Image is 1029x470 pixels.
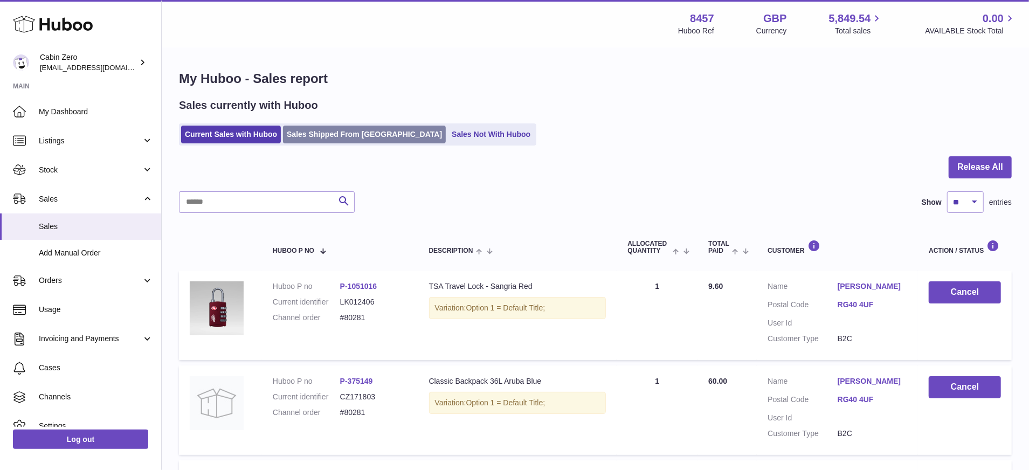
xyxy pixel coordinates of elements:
[627,240,670,254] span: ALLOCATED Quantity
[39,136,142,146] span: Listings
[768,376,837,389] dt: Name
[429,297,606,319] div: Variation:
[929,281,1001,303] button: Cancel
[40,63,158,72] span: [EMAIL_ADDRESS][DOMAIN_NAME]
[763,11,786,26] strong: GBP
[39,275,142,286] span: Orders
[340,407,408,418] dd: #80281
[617,271,697,360] td: 1
[768,428,837,439] dt: Customer Type
[756,26,787,36] div: Currency
[949,156,1012,178] button: Release All
[429,376,606,386] div: Classic Backpack 36L Aruba Blue
[340,297,408,307] dd: LK012406
[708,282,723,291] span: 9.60
[39,334,142,344] span: Invoicing and Payments
[925,11,1016,36] a: 0.00 AVAILABLE Stock Total
[838,281,907,292] a: [PERSON_NAME]
[39,165,142,175] span: Stock
[13,430,148,449] a: Log out
[40,52,137,73] div: Cabin Zero
[340,377,373,385] a: P-375149
[466,303,545,312] span: Option 1 = Default Title;
[768,413,837,423] dt: User Id
[838,334,907,344] dd: B2C
[929,240,1001,254] div: Action / Status
[835,26,883,36] span: Total sales
[983,11,1004,26] span: 0.00
[448,126,534,143] a: Sales Not With Huboo
[768,395,837,407] dt: Postal Code
[39,363,153,373] span: Cases
[829,11,883,36] a: 5,849.54 Total sales
[340,313,408,323] dd: #80281
[273,281,340,292] dt: Huboo P no
[39,194,142,204] span: Sales
[190,376,244,430] img: no-photo.jpg
[39,392,153,402] span: Channels
[708,377,727,385] span: 60.00
[925,26,1016,36] span: AVAILABLE Stock Total
[429,281,606,292] div: TSA Travel Lock - Sangria Red
[39,248,153,258] span: Add Manual Order
[466,398,545,407] span: Option 1 = Default Title;
[429,247,473,254] span: Description
[768,300,837,313] dt: Postal Code
[190,281,244,335] img: MIAMI_MAGENTA0001_1ed80085-987e-4ad5-aedc-dc01edbf6a0b.webp
[617,365,697,455] td: 1
[340,392,408,402] dd: CZ171803
[181,126,281,143] a: Current Sales with Huboo
[838,395,907,405] a: RG40 4UF
[678,26,714,36] div: Huboo Ref
[768,281,837,294] dt: Name
[768,318,837,328] dt: User Id
[39,421,153,431] span: Settings
[273,407,340,418] dt: Channel order
[273,313,340,323] dt: Channel order
[989,197,1012,208] span: entries
[273,376,340,386] dt: Huboo P no
[273,392,340,402] dt: Current identifier
[690,11,714,26] strong: 8457
[39,305,153,315] span: Usage
[179,98,318,113] h2: Sales currently with Huboo
[838,428,907,439] dd: B2C
[929,376,1001,398] button: Cancel
[829,11,871,26] span: 5,849.54
[39,107,153,117] span: My Dashboard
[708,240,729,254] span: Total paid
[283,126,446,143] a: Sales Shipped From [GEOGRAPHIC_DATA]
[340,282,377,291] a: P-1051016
[768,334,837,344] dt: Customer Type
[273,247,314,254] span: Huboo P no
[179,70,1012,87] h1: My Huboo - Sales report
[429,392,606,414] div: Variation:
[13,54,29,71] img: huboo@cabinzero.com
[273,297,340,307] dt: Current identifier
[838,376,907,386] a: [PERSON_NAME]
[922,197,942,208] label: Show
[768,240,907,254] div: Customer
[838,300,907,310] a: RG40 4UF
[39,222,153,232] span: Sales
